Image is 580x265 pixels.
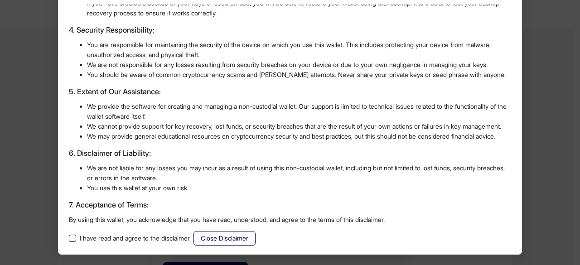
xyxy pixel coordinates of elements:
[76,233,193,243] span: I have read and agree to the disclaimer
[87,121,511,131] li: We cannot provide support for key recovery, lost funds, or security breaches that are the result ...
[87,60,511,70] li: We are not responsible for any losses resulting from security breaches on your device or due to y...
[87,163,511,183] li: We are not liable for any losses you may incur as a result of using this non-custodial wallet, in...
[193,231,256,246] button: Close Disclaimer
[87,40,511,60] li: You are responsible for maintaining the security of the device on which you use this wallet. This...
[69,199,511,211] h3: 7. Acceptance of Terms:
[69,86,511,98] h3: 5. Extent of Our Assistance:
[87,70,511,80] li: You should be aware of common cryptocurrency scams and [PERSON_NAME] attempts. Never share your p...
[69,215,511,225] p: By using this wallet, you acknowledge that you have read, understood, and agree to the terms of t...
[69,148,511,159] h3: 6. Disclaimer of Liability:
[87,131,511,141] li: We may provide general educational resources on cryptocurrency security and best practices, but t...
[87,183,511,193] li: You use this wallet at your own risk.
[69,24,511,36] h3: 4. Security Responsibility:
[87,101,511,121] li: We provide the software for creating and managing a non-custodial wallet. Our support is limited ...
[201,233,248,243] span: Close Disclaimer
